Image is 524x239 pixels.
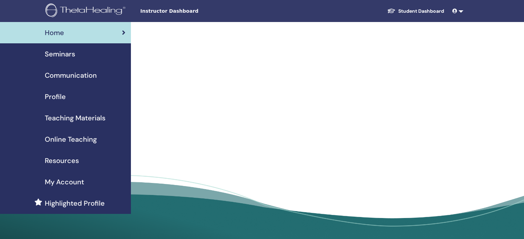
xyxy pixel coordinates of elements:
span: Online Teaching [45,134,97,144]
span: My Account [45,177,84,187]
span: Teaching Materials [45,113,105,123]
span: Highlighted Profile [45,198,105,208]
span: Instructor Dashboard [140,8,244,15]
a: Student Dashboard [382,5,450,18]
img: graduation-cap-white.svg [387,8,395,14]
span: Seminars [45,49,75,59]
img: logo.png [45,3,128,19]
span: Profile [45,91,66,102]
span: Communication [45,70,97,80]
span: Home [45,28,64,38]
span: Resources [45,155,79,166]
